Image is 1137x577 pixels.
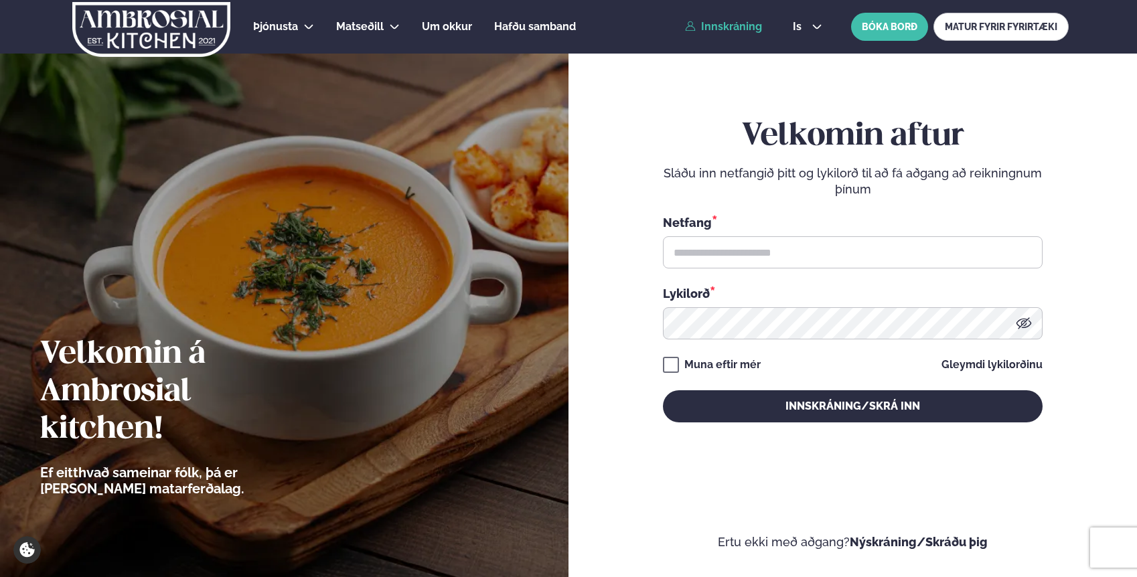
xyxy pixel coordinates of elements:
span: Þjónusta [253,20,298,33]
a: Þjónusta [253,19,298,35]
p: Ef eitthvað sameinar fólk, þá er [PERSON_NAME] matarferðalag. [40,465,318,497]
span: Matseðill [336,20,384,33]
button: BÓKA BORÐ [851,13,928,41]
p: Ertu ekki með aðgang? [609,534,1097,550]
h2: Velkomin á Ambrosial kitchen! [40,336,318,448]
a: Innskráning [685,21,762,33]
img: logo [72,2,232,57]
a: Um okkur [422,19,472,35]
button: is [782,21,832,32]
a: MATUR FYRIR FYRIRTÆKI [933,13,1069,41]
a: Matseðill [336,19,384,35]
button: Innskráning/Skrá inn [663,390,1043,422]
h2: Velkomin aftur [663,118,1043,155]
span: Um okkur [422,20,472,33]
div: Lykilorð [663,284,1043,302]
div: Netfang [663,214,1043,231]
a: Gleymdi lykilorðinu [941,359,1043,370]
p: Sláðu inn netfangið þitt og lykilorð til að fá aðgang að reikningnum þínum [663,165,1043,197]
a: Cookie settings [13,536,41,564]
a: Nýskráning/Skráðu þig [850,535,988,549]
span: Hafðu samband [494,20,576,33]
a: Hafðu samband [494,19,576,35]
span: is [793,21,806,32]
